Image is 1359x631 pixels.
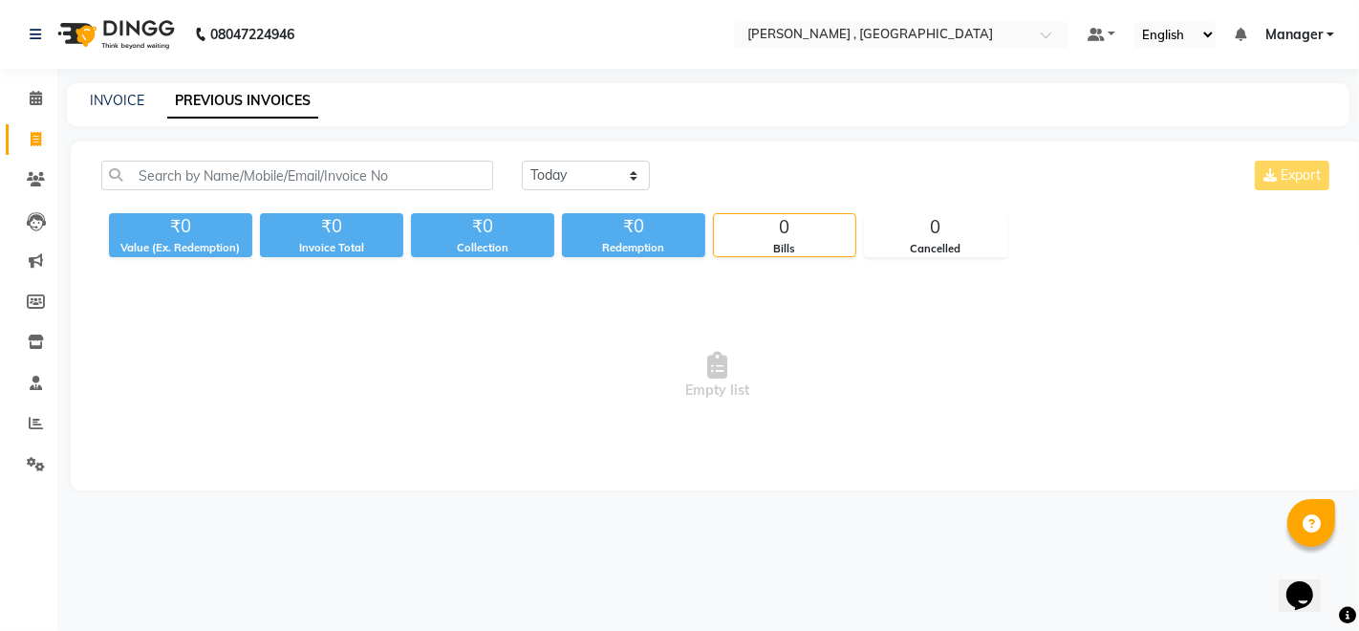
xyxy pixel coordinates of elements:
[865,214,1006,241] div: 0
[260,213,403,240] div: ₹0
[714,241,855,257] div: Bills
[865,241,1006,257] div: Cancelled
[109,213,252,240] div: ₹0
[562,240,705,256] div: Redemption
[167,84,318,119] a: PREVIOUS INVOICES
[411,213,554,240] div: ₹0
[1279,555,1340,612] iframe: chat widget
[101,161,493,190] input: Search by Name/Mobile/Email/Invoice No
[101,280,1333,471] span: Empty list
[411,240,554,256] div: Collection
[210,8,294,61] b: 08047224946
[109,240,252,256] div: Value (Ex. Redemption)
[1265,25,1323,45] span: Manager
[562,213,705,240] div: ₹0
[260,240,403,256] div: Invoice Total
[49,8,180,61] img: logo
[90,92,144,109] a: INVOICE
[714,214,855,241] div: 0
